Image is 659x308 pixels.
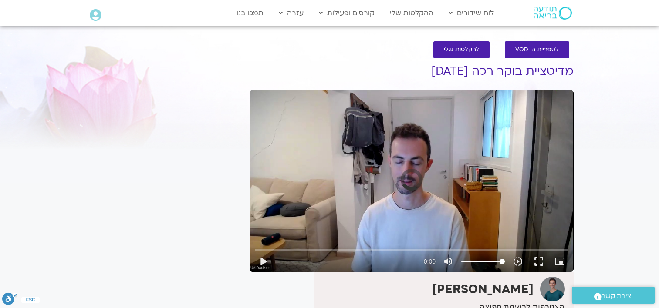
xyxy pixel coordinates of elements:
a: תמכו בנו [232,5,268,21]
a: ההקלטות שלי [385,5,438,21]
a: להקלטות שלי [433,41,490,58]
strong: [PERSON_NAME] [432,281,534,298]
span: להקלטות שלי [444,47,479,53]
a: עזרה [274,5,308,21]
a: לוח שידורים [444,5,498,21]
a: יצירת קשר [572,287,655,304]
span: יצירת קשר [602,290,633,302]
h1: מדיטציית בוקר רכה [DATE] [250,65,574,78]
img: תודעה בריאה [534,7,572,20]
img: אורי דאובר [540,277,565,301]
a: לספריית ה-VOD [505,41,569,58]
a: קורסים ופעילות [314,5,379,21]
span: לספריית ה-VOD [515,47,559,53]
